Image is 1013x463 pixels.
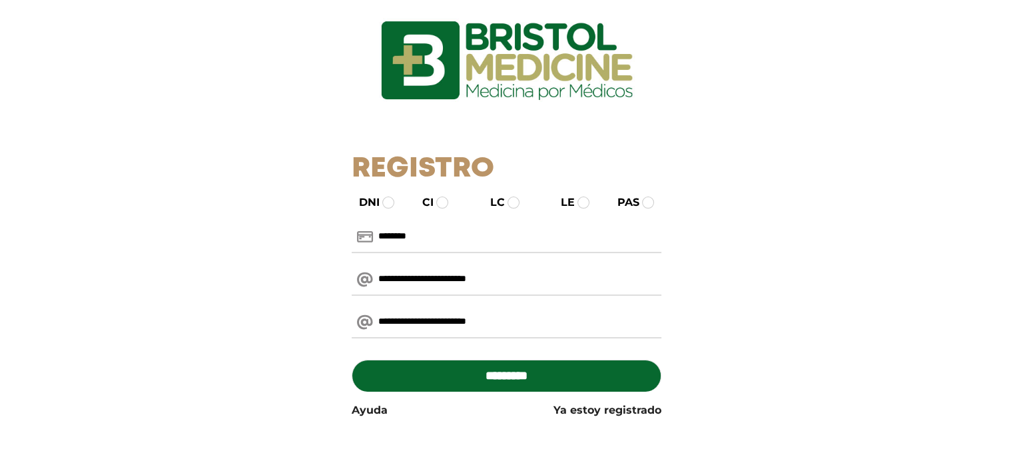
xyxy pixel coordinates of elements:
[410,195,434,211] label: CI
[549,195,575,211] label: LE
[352,402,388,418] a: Ayuda
[553,402,661,418] a: Ya estoy registrado
[605,195,639,211] label: PAS
[352,153,661,186] h1: Registro
[478,195,505,211] label: LC
[347,195,380,211] label: DNI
